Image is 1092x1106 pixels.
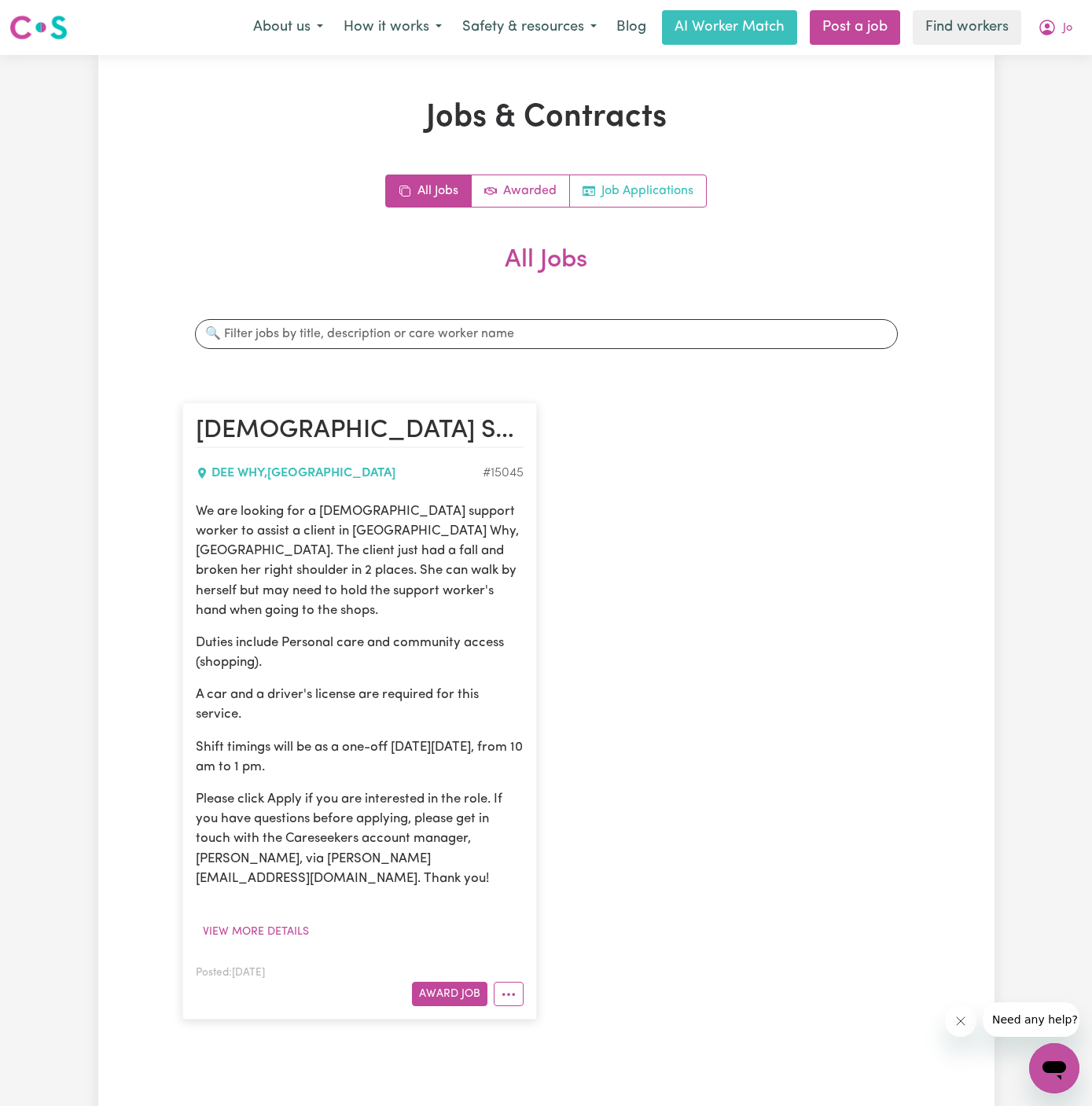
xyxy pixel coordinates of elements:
[913,10,1021,45] a: Find workers
[182,245,910,300] h2: All Jobs
[494,982,524,1006] button: More options
[662,10,797,45] a: AI Worker Match
[945,1005,976,1037] iframe: Close message
[810,10,900,45] a: Post a job
[1028,11,1083,44] button: My Account
[195,319,898,349] input: 🔍 Filter jobs by title, description or care worker name
[196,737,524,777] p: Shift timings will be as a one-off [DATE][DATE], from 10 am to 1 pm.
[196,968,265,978] span: Posted: [DATE]
[1029,1043,1079,1093] iframe: Button to launch messaging window
[570,175,706,207] a: Job applications
[386,175,472,207] a: All jobs
[9,9,68,46] a: Careseekers logo
[472,175,570,207] a: Active jobs
[1063,20,1072,37] span: Jo
[196,633,524,672] p: Duties include Personal care and community access (shopping).
[243,11,333,44] button: About us
[196,685,524,724] p: A car and a driver's license are required for this service.
[196,789,524,888] p: Please click Apply if you are interested in the role. If you have questions before applying, plea...
[9,13,68,42] img: Careseekers logo
[483,464,524,483] div: Job ID #15045
[196,920,316,944] button: View more details
[333,11,452,44] button: How it works
[452,11,607,44] button: Safety & resources
[196,416,524,447] h2: Female Support Worker Needed In Dee Why, NSW
[196,502,524,620] p: We are looking for a [DEMOGRAPHIC_DATA] support worker to assist a client in [GEOGRAPHIC_DATA] Wh...
[196,464,483,483] div: DEE WHY , [GEOGRAPHIC_DATA]
[607,10,656,45] a: Blog
[983,1002,1079,1037] iframe: Message from company
[412,982,487,1006] button: Award Job
[182,99,910,137] h1: Jobs & Contracts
